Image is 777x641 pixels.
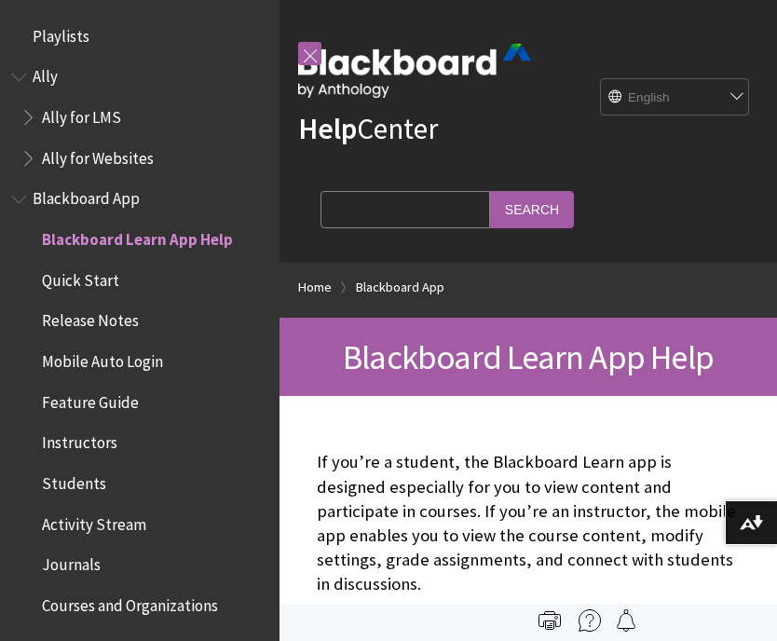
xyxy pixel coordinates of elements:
[42,306,139,331] span: Release Notes
[579,609,601,632] img: More help
[42,590,218,615] span: Courses and Organizations
[33,61,58,87] span: Ally
[11,20,268,52] nav: Book outline for Playlists
[42,224,233,249] span: Blackboard Learn App Help
[317,450,740,596] p: If you’re a student, the Blackboard Learn app is designed especially for you to view content and ...
[11,61,268,174] nav: Book outline for Anthology Ally Help
[298,44,531,98] img: Blackboard by Anthology
[298,110,438,147] a: HelpCenter
[42,102,121,127] span: Ally for LMS
[33,20,89,46] span: Playlists
[42,265,119,290] span: Quick Start
[343,335,714,378] span: Blackboard Learn App Help
[42,550,101,575] span: Journals
[601,79,750,116] select: Site Language Selector
[42,346,163,371] span: Mobile Auto Login
[42,387,139,412] span: Feature Guide
[33,184,140,209] span: Blackboard App
[298,110,357,147] strong: Help
[356,276,444,299] a: Blackboard App
[490,191,574,227] input: Search
[298,276,332,299] a: Home
[42,428,117,453] span: Instructors
[42,143,154,168] span: Ally for Websites
[538,609,561,632] img: Print
[42,509,146,534] span: Activity Stream
[42,468,106,493] span: Students
[615,609,637,632] img: Follow this page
